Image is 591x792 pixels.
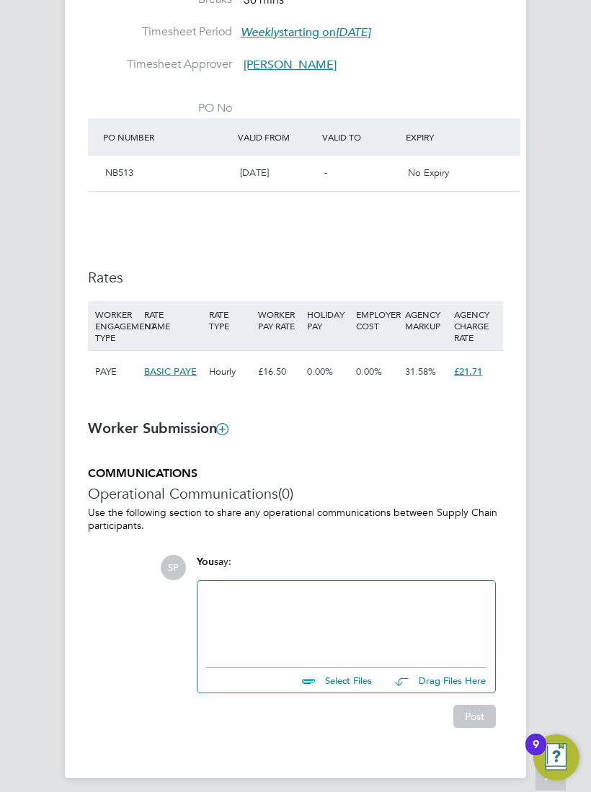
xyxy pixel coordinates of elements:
div: PO Number [99,124,234,150]
div: Valid To [319,124,403,150]
span: 0.00% [307,365,333,378]
span: £21.71 [454,365,482,378]
div: EMPLOYER COST [352,301,401,339]
div: Expiry [402,124,486,150]
button: Open Resource Center, 9 new notifications [533,734,579,780]
em: Weekly [241,25,279,40]
div: RATE TYPE [205,301,254,339]
div: WORKER ENGAGEMENT TYPE [92,301,141,350]
span: You [197,556,214,568]
span: SP [161,555,186,580]
span: NB513 [105,166,133,179]
div: 9 [533,744,539,763]
div: AGENCY CHARGE RATE [450,301,499,350]
div: say: [197,555,496,580]
span: - [324,166,327,179]
div: RATE NAME [141,301,206,339]
div: HOLIDAY PAY [303,301,352,339]
p: Use the following section to share any operational communications between Supply Chain participants. [88,506,503,532]
span: starting on [241,25,370,40]
button: Drag Files Here [383,666,486,696]
span: (0) [278,484,293,503]
h3: Operational Communications [88,484,503,503]
label: PO No [88,101,232,116]
div: PAYE [92,351,141,393]
div: Valid From [234,124,319,150]
h3: Rates [88,268,503,287]
div: AGENCY MARKUP [401,301,450,339]
span: [PERSON_NAME] [244,58,337,72]
span: No Expiry [408,166,449,179]
div: WORKER PAY RATE [254,301,303,339]
label: Timesheet Period [88,25,232,40]
span: [DATE] [240,166,269,179]
label: Timesheet Approver [88,57,232,72]
div: Hourly [205,351,254,393]
div: £16.50 [254,351,303,393]
em: [DATE] [336,25,370,40]
button: Post [453,705,496,728]
b: Worker Submission [88,419,228,437]
h5: COMMUNICATIONS [88,466,503,481]
span: 31.58% [405,365,436,378]
span: BASIC PAYE [144,365,197,378]
span: 0.00% [356,365,382,378]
